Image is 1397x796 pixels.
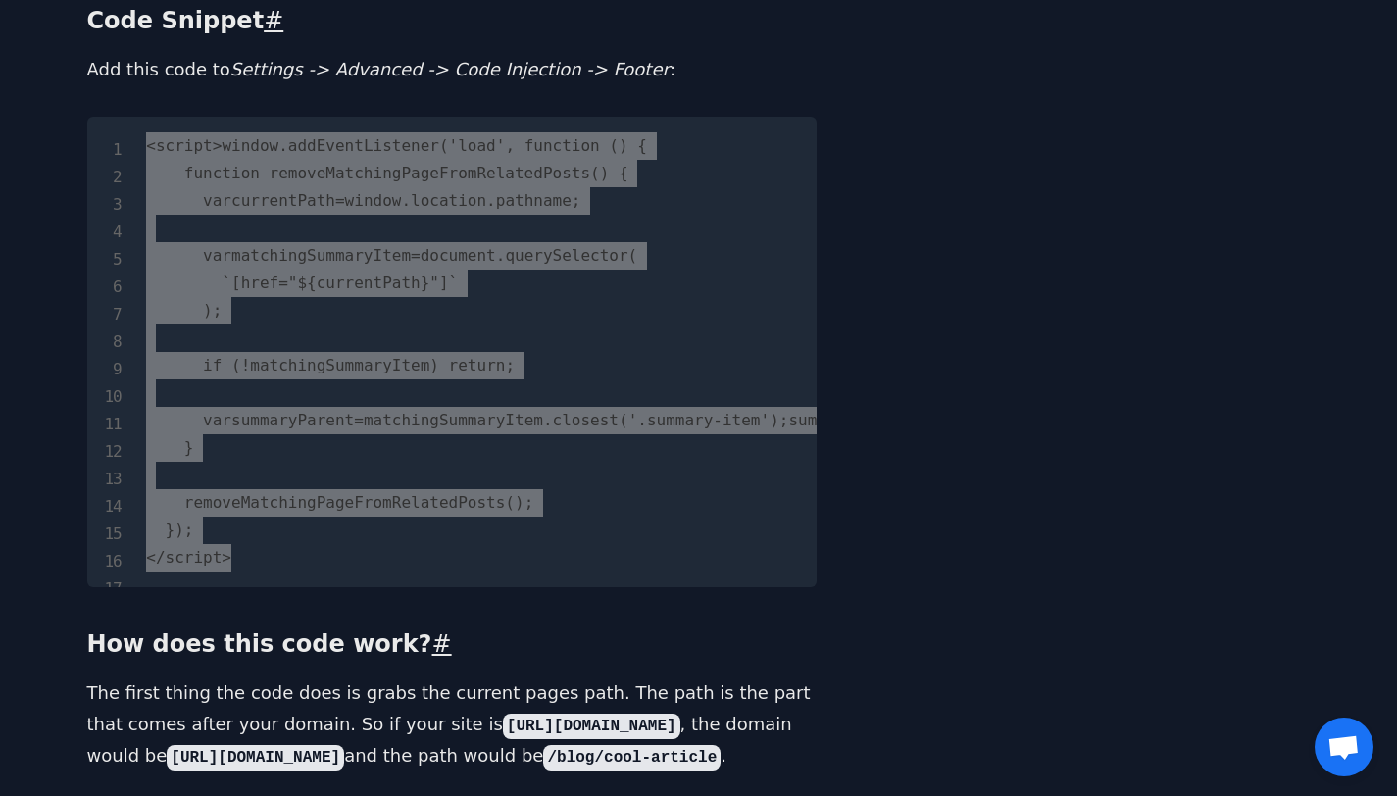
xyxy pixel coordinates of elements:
[503,714,680,739] code: [URL][DOMAIN_NAME]
[354,411,364,429] span: =
[1315,718,1373,776] div: Open chat
[184,164,260,182] span: function
[449,356,506,374] span: return
[496,246,506,265] span: .
[203,356,222,374] span: if
[449,136,506,155] span: 'load'
[230,59,670,79] em: Settings -> Advanced -> Code Injection -> Footer
[619,136,628,155] span: )
[429,274,448,292] span: "]
[175,521,184,539] span: )
[184,438,194,457] span: }
[505,136,515,155] span: ,
[231,356,241,374] span: (
[335,191,345,210] span: =
[572,191,581,210] span: ;
[637,136,647,155] span: {
[167,745,344,771] code: [URL][DOMAIN_NAME]
[609,136,619,155] span: (
[543,411,553,429] span: .
[203,191,231,210] span: var
[411,246,421,265] span: =
[432,630,452,658] a: #
[628,411,771,429] span: '.summary-item'
[87,54,817,85] p: Add this code to :
[515,493,524,512] span: )
[270,164,591,182] span: removeMatchingPageFromRelatedPosts
[619,164,628,182] span: {
[553,411,619,429] span: closest
[449,274,459,292] span: `
[590,164,600,182] span: (
[146,548,222,567] span: script
[439,136,449,155] span: (
[146,136,156,155] span: <
[770,411,779,429] span: )
[203,246,231,265] span: var
[213,301,223,320] span: ;
[87,626,817,662] h3: How does this code work?
[87,677,817,772] p: The first thing the code does is grabs the current pages path. The path is the part that comes af...
[203,411,231,429] span: var
[184,521,194,539] span: ;
[421,274,430,292] span: }
[600,164,610,182] span: )
[505,356,515,374] span: ;
[505,246,627,265] span: querySelector
[222,548,231,567] span: >
[264,7,283,34] a: #
[222,274,231,292] span: `
[628,246,638,265] span: (
[429,356,439,374] span: )
[297,274,316,292] span: ${
[166,521,175,539] span: }
[297,274,429,292] span: currentPath
[278,136,288,155] span: .
[203,301,213,320] span: )
[241,356,251,374] span: !
[543,745,721,771] code: /blog/cool-article
[184,493,506,512] span: removeMatchingPageFromRelatedPosts
[619,411,628,429] span: (
[779,411,789,429] span: ;
[146,136,212,155] span: script
[213,136,223,155] span: >
[288,136,439,155] span: addEventListener
[486,191,496,210] span: .
[505,493,515,512] span: (
[87,3,817,38] h3: Code Snippet
[524,136,600,155] span: function
[146,548,165,567] span: </
[401,191,411,210] span: .
[524,493,534,512] span: ;
[231,274,297,292] span: [href="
